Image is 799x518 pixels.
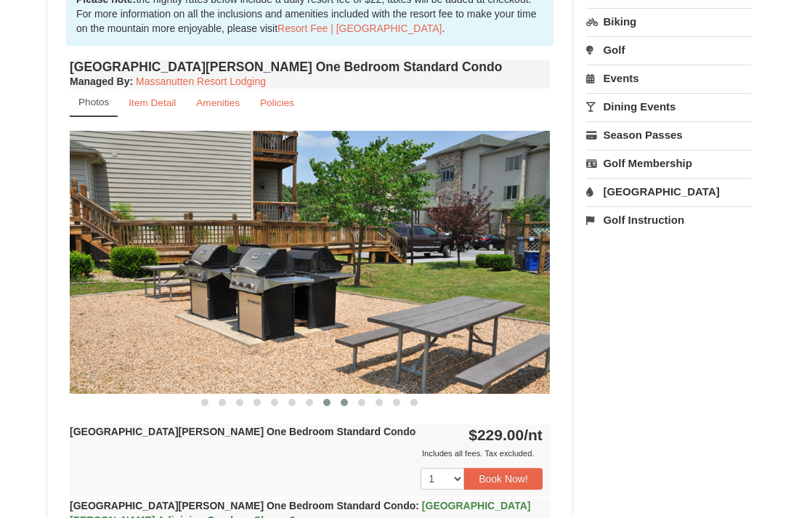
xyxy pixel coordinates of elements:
[586,65,751,92] a: Events
[260,97,294,108] small: Policies
[129,97,176,108] small: Item Detail
[70,76,129,87] span: Managed By
[70,89,118,117] a: Photos
[70,76,133,87] strong: :
[464,468,543,490] button: Book Now!
[586,206,751,233] a: Golf Instruction
[119,89,185,117] a: Item Detail
[277,23,442,34] a: Resort Fee | [GEOGRAPHIC_DATA]
[187,89,249,117] a: Amenities
[196,97,240,108] small: Amenities
[586,8,751,35] a: Biking
[70,60,550,74] h4: [GEOGRAPHIC_DATA][PERSON_NAME] One Bedroom Standard Condo
[136,76,266,87] a: Massanutten Resort Lodging
[78,97,109,108] small: Photos
[586,121,751,148] a: Season Passes
[469,426,543,443] strong: $229.00
[415,500,419,511] span: :
[70,446,543,461] div: Includes all fees. Tax excluded.
[524,426,543,443] span: /nt
[586,150,751,177] a: Golf Membership
[70,426,415,437] strong: [GEOGRAPHIC_DATA][PERSON_NAME] One Bedroom Standard Condo
[586,178,751,205] a: [GEOGRAPHIC_DATA]
[586,93,751,120] a: Dining Events
[251,89,304,117] a: Policies
[586,36,751,63] a: Golf
[70,131,550,394] img: 18876286-196-83754eb9.jpg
